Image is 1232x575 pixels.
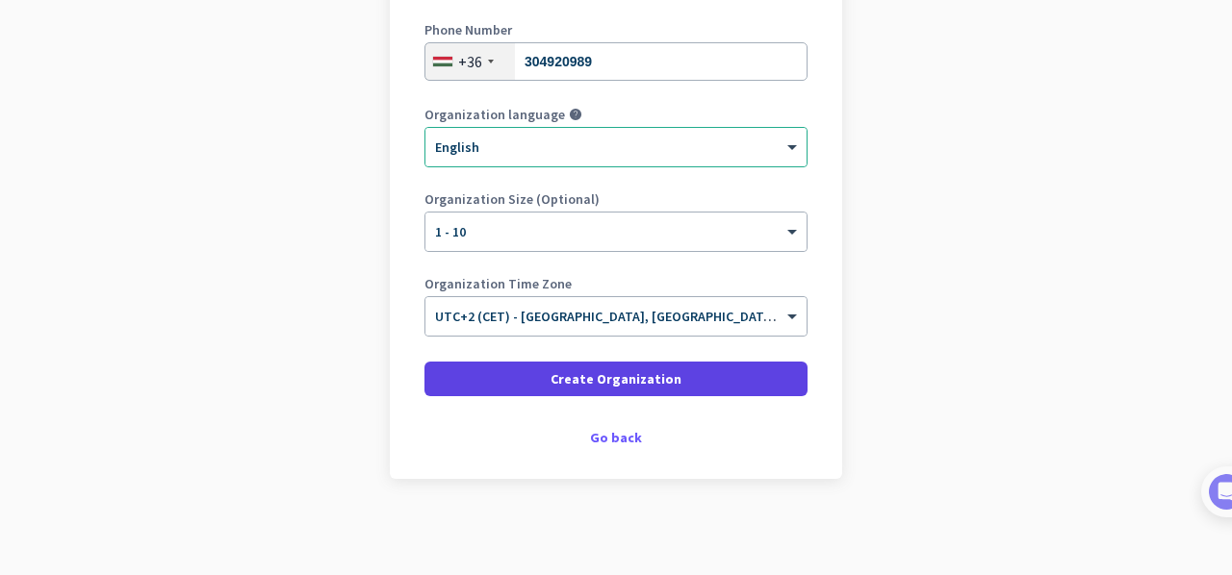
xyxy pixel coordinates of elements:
label: Organization Size (Optional) [424,192,808,206]
div: Go back [424,431,808,444]
div: +36 [458,52,482,71]
label: Organization language [424,108,565,121]
i: help [569,108,582,121]
label: Organization Time Zone [424,277,808,290]
input: 1 234 5678 [424,42,808,81]
span: Create Organization [551,369,681,388]
label: Phone Number [424,23,808,37]
button: Create Organization [424,362,808,396]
